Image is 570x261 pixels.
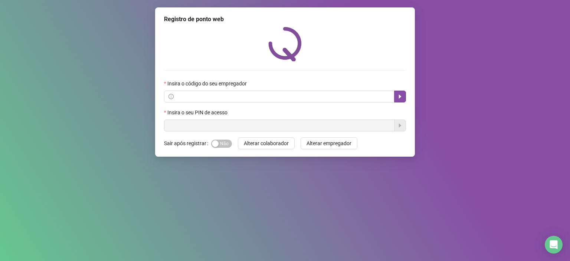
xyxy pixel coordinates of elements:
label: Insira o código do seu empregador [164,79,252,88]
label: Insira o seu PIN de acesso [164,108,232,117]
div: Registro de ponto web [164,15,406,24]
button: Alterar empregador [301,137,357,149]
span: caret-right [397,94,403,99]
span: Alterar colaborador [244,139,289,147]
img: QRPoint [268,27,302,61]
span: info-circle [168,94,174,99]
span: Alterar empregador [307,139,351,147]
div: Open Intercom Messenger [545,236,563,254]
button: Alterar colaborador [238,137,295,149]
label: Sair após registrar [164,137,211,149]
